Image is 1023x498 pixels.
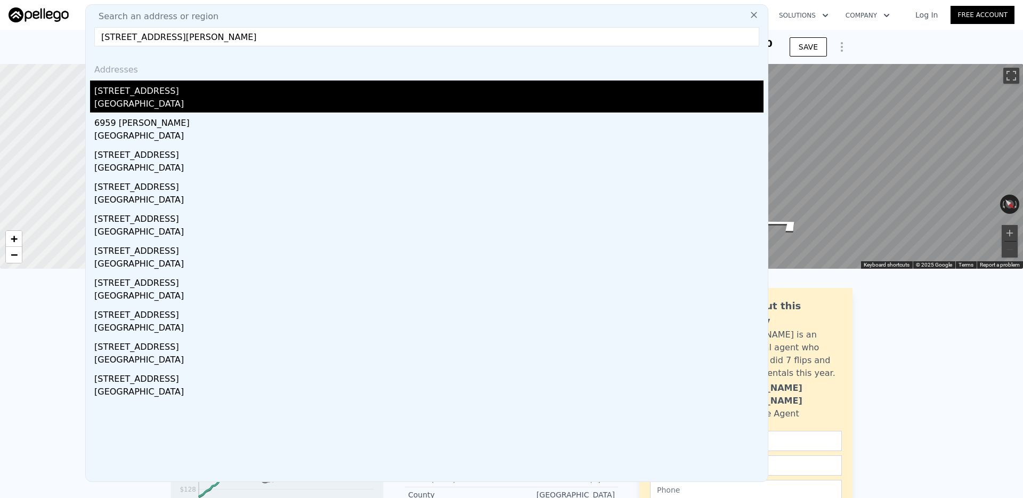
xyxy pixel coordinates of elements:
div: [STREET_ADDRESS] [94,336,764,354]
div: [GEOGRAPHIC_DATA] [94,322,764,336]
div: [STREET_ADDRESS] [94,208,764,226]
span: − [11,248,18,261]
div: 6959 [PERSON_NAME] [94,113,764,130]
div: [GEOGRAPHIC_DATA] [94,194,764,208]
div: Ask about this property [723,299,842,328]
div: [STREET_ADDRESS] [94,176,764,194]
button: Toggle fullscreen view [1003,68,1019,84]
button: Solutions [770,6,837,25]
div: [PERSON_NAME] is an active local agent who personally did 7 flips and bought 3 rentals this year. [723,328,842,380]
button: Company [837,6,898,25]
div: [GEOGRAPHIC_DATA] [94,130,764,144]
button: Rotate counterclockwise [1000,195,1006,214]
div: [GEOGRAPHIC_DATA] [94,162,764,176]
div: [GEOGRAPHIC_DATA] [94,385,764,400]
div: [STREET_ADDRESS] [94,81,764,98]
div: [STREET_ADDRESS] [94,368,764,385]
div: [PERSON_NAME] [PERSON_NAME] [723,382,842,407]
button: SAVE [790,37,827,57]
button: Zoom out [1002,242,1018,258]
div: [STREET_ADDRESS] [94,304,764,322]
div: Addresses [90,55,764,81]
div: [GEOGRAPHIC_DATA] [94,98,764,113]
div: [GEOGRAPHIC_DATA] [94,290,764,304]
button: Rotate clockwise [1014,195,1020,214]
div: [STREET_ADDRESS] [94,272,764,290]
button: Show Options [831,36,852,58]
div: [GEOGRAPHIC_DATA] [94,354,764,368]
tspan: $128 [180,486,196,493]
div: [STREET_ADDRESS] [94,240,764,258]
a: Report a problem [980,262,1020,268]
div: [GEOGRAPHIC_DATA] [94,258,764,272]
a: Log In [903,10,951,20]
span: + [11,232,18,245]
div: [STREET_ADDRESS] [94,144,764,162]
button: Keyboard shortcuts [864,261,910,269]
input: Enter an address, city, region, neighborhood or zip code [94,27,759,46]
button: Zoom in [1002,225,1018,241]
span: © 2025 Google [916,262,952,268]
img: Pellego [9,7,69,22]
span: Search an address or region [90,10,218,23]
a: Zoom out [6,247,22,263]
a: Zoom in [6,231,22,247]
a: Terms (opens in new tab) [959,262,973,268]
path: Go West, E 122nd St [745,213,824,237]
div: [GEOGRAPHIC_DATA] [94,226,764,240]
button: Reset the view [1000,195,1019,214]
a: Free Account [951,6,1014,24]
